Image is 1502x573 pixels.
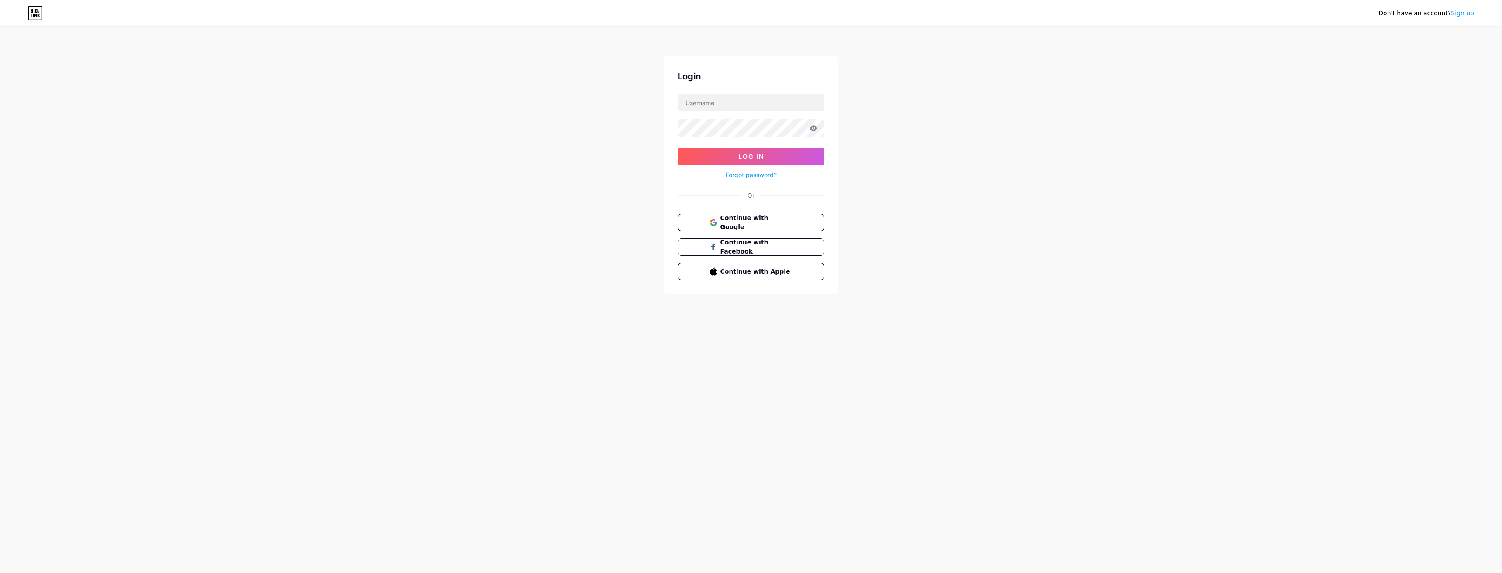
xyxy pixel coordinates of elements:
input: Username [678,94,824,111]
div: Login [678,70,824,83]
button: Continue with Facebook [678,238,824,256]
a: Forgot password? [726,170,777,179]
a: Sign up [1451,10,1474,17]
span: Continue with Apple [720,267,792,276]
button: Log In [678,148,824,165]
button: Continue with Apple [678,263,824,280]
div: Don't have an account? [1378,9,1474,18]
button: Continue with Google [678,214,824,231]
span: Log In [738,153,764,160]
span: Continue with Facebook [720,238,792,256]
span: Continue with Google [720,213,792,232]
div: Or [748,191,754,200]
